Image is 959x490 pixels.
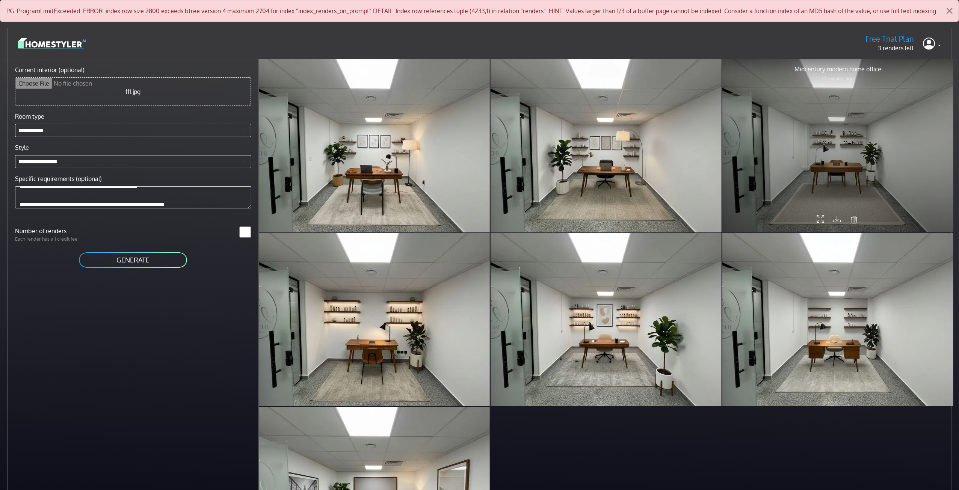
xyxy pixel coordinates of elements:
[865,44,914,53] p: 3 renders left
[18,37,86,50] img: logo-3de290ba35641baa71223ecac5eacb59cb85b4c7fdf211dc9aaecaaee71ea2f8.svg
[78,252,188,268] button: GENERATE
[11,226,133,235] label: Number of renders
[15,143,29,152] label: Style
[15,112,44,121] label: Room type
[15,65,85,74] label: Current interior (optional)
[794,65,881,74] p: Midcentury modern home office
[15,174,102,183] label: Specific requirements (optional)
[11,235,133,243] p: Each render has a 1 credit fee
[794,75,881,82] p: 10 minutes ago
[865,34,914,44] h5: Free Trial Plan
[941,0,959,21] button: Close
